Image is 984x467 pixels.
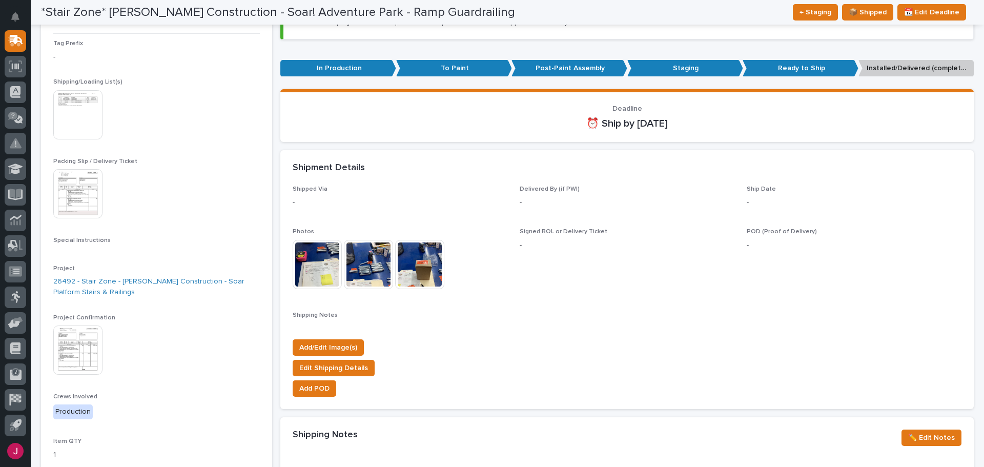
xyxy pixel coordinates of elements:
[793,4,838,21] button: ← Staging
[293,380,336,397] button: Add POD
[908,432,955,444] span: ✏️ Edit Notes
[293,163,365,174] h2: Shipment Details
[5,6,26,28] button: Notifications
[41,5,515,20] h2: *Stair Zone* [PERSON_NAME] Construction - Soar! Adventure Park - Ramp Guardrailing
[396,60,512,77] p: To Paint
[293,360,375,376] button: Edit Shipping Details
[280,60,396,77] p: In Production
[53,237,111,243] span: Special Instructions
[53,158,137,165] span: Packing Slip / Delivery Ticket
[612,105,642,112] span: Deadline
[53,315,115,321] span: Project Confirmation
[520,229,607,235] span: Signed BOL or Delivery Ticket
[293,229,314,235] span: Photos
[299,382,330,395] span: Add POD
[747,186,776,192] span: Ship Date
[520,197,734,208] p: -
[858,60,974,77] p: Installed/Delivered (completely done)
[799,6,831,18] span: ← Staging
[53,404,93,419] div: Production
[904,6,959,18] span: 📆 Edit Deadline
[511,60,627,77] p: Post-Paint Assembly
[53,266,75,272] span: Project
[520,240,734,251] p: -
[520,186,580,192] span: Delivered By (if PWI)
[293,430,358,441] h2: Shipping Notes
[299,362,368,374] span: Edit Shipping Details
[293,312,338,318] span: Shipping Notes
[747,197,961,208] p: -
[293,117,961,130] p: ⏰ Ship by [DATE]
[53,276,260,298] a: 26492 - Stair Zone - [PERSON_NAME] Construction - Soar Platform Stairs & Railings
[293,186,327,192] span: Shipped Via
[53,79,122,85] span: Shipping/Loading List(s)
[293,339,364,356] button: Add/Edit Image(s)
[897,4,966,21] button: 📆 Edit Deadline
[53,40,83,47] span: Tag Prefix
[842,4,893,21] button: 📦 Shipped
[53,438,81,444] span: Item QTY
[743,60,858,77] p: Ready to Ship
[747,240,961,251] p: -
[299,341,357,354] span: Add/Edit Image(s)
[901,430,961,446] button: ✏️ Edit Notes
[747,229,817,235] span: POD (Proof of Delivery)
[627,60,743,77] p: Staging
[53,450,260,460] p: 1
[5,440,26,462] button: users-avatar
[293,197,507,208] p: -
[849,6,887,18] span: 📦 Shipped
[13,12,26,29] div: Notifications
[53,394,97,400] span: Crews Involved
[53,52,260,63] p: -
